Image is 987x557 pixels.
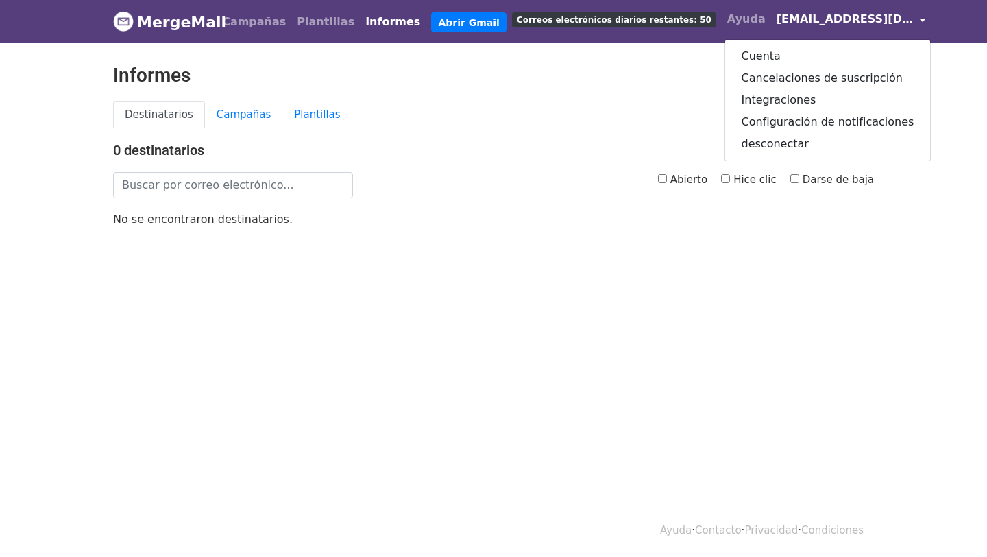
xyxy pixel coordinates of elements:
[113,11,134,32] img: Logotipo de MergeMail
[217,8,291,36] a: Campañas
[803,174,874,186] font: Darse de baja
[742,71,903,84] font: Cancelaciones de suscripción
[725,45,931,67] a: Cuenta
[722,5,771,33] a: Ayuda
[790,174,799,183] input: Darse de baja
[360,8,426,36] a: Informes
[113,101,205,129] a: Destinatarios
[113,172,353,198] input: Buscar por correo electrónico...
[724,39,931,161] div: [EMAIL_ADDRESS][DOMAIN_NAME]
[113,213,293,226] font: No se encontraron destinatarios.
[438,16,499,27] font: Abrir Gmail
[113,8,206,36] a: MergeMail
[365,15,420,28] font: Informes
[918,491,987,557] div: Widget de chat
[205,101,283,129] a: Campañas
[798,524,801,536] font: ·
[727,12,766,25] font: Ayuda
[692,524,695,536] font: ·
[742,93,816,106] font: Integraciones
[294,108,340,121] font: Plantillas
[658,174,667,183] input: Abierto
[725,111,931,133] a: Configuración de notificaciones
[517,15,711,25] font: Correos electrónicos diarios restantes: 50
[217,108,271,121] font: Campañas
[801,524,864,536] a: Condiciones
[222,15,286,28] font: Campañas
[725,67,931,89] a: Cancelaciones de suscripción
[695,524,742,536] a: Contacto
[771,5,931,38] a: [EMAIL_ADDRESS][DOMAIN_NAME]
[431,12,506,33] a: Abrir Gmail
[113,142,204,158] font: 0 destinatarios
[113,64,191,86] font: Informes
[725,133,931,155] a: desconectar
[507,5,722,33] a: Correos electrónicos diarios restantes: 50
[725,89,931,111] a: Integraciones
[670,174,707,186] font: Abierto
[733,174,777,186] font: Hice clic
[918,491,987,557] iframe: Chat Widget
[742,137,809,150] font: desconectar
[742,524,745,536] font: ·
[721,174,730,183] input: Hice clic
[282,101,352,129] a: Plantillas
[660,524,692,536] a: Ayuda
[742,115,914,128] font: Configuración de notificaciones
[742,49,781,62] font: Cuenta
[744,524,798,536] a: Privacidad
[291,8,360,36] a: Plantillas
[125,108,193,121] font: Destinatarios
[297,15,354,28] font: Plantillas
[137,14,226,31] font: MergeMail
